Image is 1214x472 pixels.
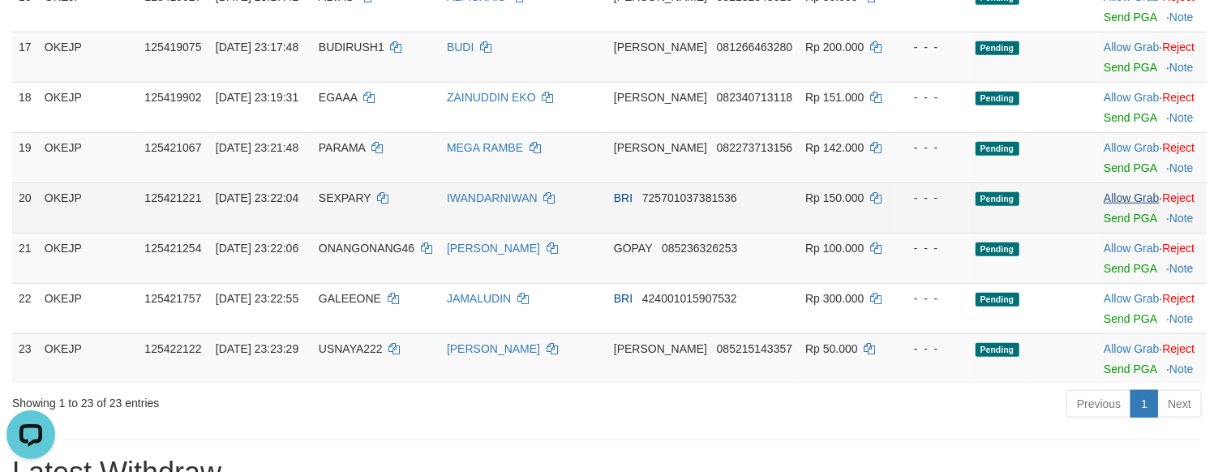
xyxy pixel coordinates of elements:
[805,141,864,154] span: Rp 142.000
[216,91,298,104] span: [DATE] 23:19:31
[1104,41,1162,54] span: ·
[976,142,1019,156] span: Pending
[1169,61,1194,74] a: Note
[144,41,201,54] span: 125419075
[1169,161,1194,174] a: Note
[216,191,298,204] span: [DATE] 23:22:04
[12,32,38,82] td: 17
[216,292,298,305] span: [DATE] 23:22:55
[805,41,864,54] span: Rp 200.000
[614,342,707,355] span: [PERSON_NAME]
[144,242,201,255] span: 125421254
[38,82,139,132] td: OKEJP
[1104,111,1156,124] a: Send PGA
[447,342,540,355] a: [PERSON_NAME]
[1169,212,1194,225] a: Note
[1104,342,1159,355] a: Allow Grab
[1163,91,1195,104] a: Reject
[12,132,38,182] td: 19
[6,6,55,55] button: Open LiveChat chat widget
[1130,390,1158,418] a: 1
[12,182,38,233] td: 20
[1097,333,1207,384] td: ·
[976,242,1019,256] span: Pending
[1097,82,1207,132] td: ·
[901,341,963,357] div: - - -
[1104,91,1162,104] span: ·
[38,333,139,384] td: OKEJP
[976,293,1019,307] span: Pending
[12,283,38,333] td: 22
[1104,141,1162,154] span: ·
[1066,390,1131,418] a: Previous
[12,388,494,411] div: Showing 1 to 23 of 23 entries
[447,242,540,255] a: [PERSON_NAME]
[976,41,1019,55] span: Pending
[901,290,963,307] div: - - -
[976,343,1019,357] span: Pending
[12,333,38,384] td: 23
[144,91,201,104] span: 125419902
[662,242,737,255] span: Copy 085236326253 to clipboard
[319,91,357,104] span: EGAAA
[1104,292,1159,305] a: Allow Grab
[38,32,139,82] td: OKEJP
[1104,141,1159,154] a: Allow Grab
[1104,41,1159,54] a: Allow Grab
[805,191,864,204] span: Rp 150.000
[805,242,864,255] span: Rp 100.000
[38,132,139,182] td: OKEJP
[614,242,652,255] span: GOPAY
[805,342,858,355] span: Rp 50.000
[1104,292,1162,305] span: ·
[1104,11,1156,24] a: Send PGA
[1104,342,1162,355] span: ·
[1104,312,1156,325] a: Send PGA
[901,89,963,105] div: - - -
[614,41,707,54] span: [PERSON_NAME]
[901,39,963,55] div: - - -
[447,141,523,154] a: MEGA RAMBE
[642,191,737,204] span: Copy 725701037381536 to clipboard
[717,91,792,104] span: Copy 082340713118 to clipboard
[1163,242,1195,255] a: Reject
[1097,132,1207,182] td: ·
[216,41,298,54] span: [DATE] 23:17:48
[614,292,633,305] span: BRI
[144,342,201,355] span: 125422122
[1157,390,1202,418] a: Next
[38,283,139,333] td: OKEJP
[144,191,201,204] span: 125421221
[805,292,864,305] span: Rp 300.000
[976,92,1019,105] span: Pending
[1163,342,1195,355] a: Reject
[1097,32,1207,82] td: ·
[717,342,792,355] span: Copy 085215143357 to clipboard
[805,91,864,104] span: Rp 151.000
[1163,141,1195,154] a: Reject
[1097,233,1207,283] td: ·
[319,342,383,355] span: USNAYA222
[447,191,538,204] a: IWANDARNIWAN
[1104,363,1156,375] a: Send PGA
[614,141,707,154] span: [PERSON_NAME]
[1104,91,1159,104] a: Allow Grab
[216,141,298,154] span: [DATE] 23:21:48
[1163,191,1195,204] a: Reject
[1104,242,1159,255] a: Allow Grab
[38,182,139,233] td: OKEJP
[447,41,474,54] a: BUDI
[1104,191,1162,204] span: ·
[319,191,371,204] span: SEXPARY
[216,242,298,255] span: [DATE] 23:22:06
[38,233,139,283] td: OKEJP
[1104,161,1156,174] a: Send PGA
[1169,262,1194,275] a: Note
[12,82,38,132] td: 18
[319,242,414,255] span: ONANGONANG46
[642,292,737,305] span: Copy 424001015907532 to clipboard
[319,41,384,54] span: BUDIRUSH1
[1104,212,1156,225] a: Send PGA
[1163,41,1195,54] a: Reject
[1169,312,1194,325] a: Note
